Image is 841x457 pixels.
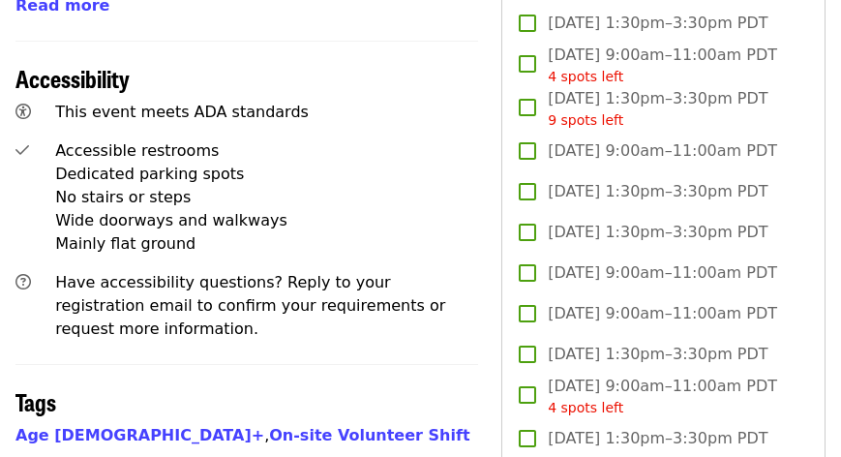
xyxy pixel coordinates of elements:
span: Have accessibility questions? Reply to your registration email to confirm your requirements or re... [55,273,445,338]
span: [DATE] 1:30pm–3:30pm PDT [548,180,767,203]
div: Dedicated parking spots [55,163,478,186]
div: No stairs or steps [55,186,478,209]
i: question-circle icon [15,273,31,291]
span: [DATE] 1:30pm–3:30pm PDT [548,12,767,35]
a: On-site Volunteer Shift [269,426,469,444]
span: 4 spots left [548,69,623,84]
span: 4 spots left [548,400,623,415]
span: [DATE] 1:30pm–3:30pm PDT [548,87,767,131]
span: [DATE] 9:00am–11:00am PDT [548,139,777,163]
span: [DATE] 1:30pm–3:30pm PDT [548,221,767,244]
a: Age [DEMOGRAPHIC_DATA]+ [15,426,264,444]
div: Mainly flat ground [55,232,478,256]
span: [DATE] 9:00am–11:00am PDT [548,302,777,325]
i: universal-access icon [15,103,31,121]
span: [DATE] 9:00am–11:00am PDT [548,44,777,87]
span: [DATE] 9:00am–11:00am PDT [548,261,777,285]
span: [DATE] 1:30pm–3:30pm PDT [548,427,767,450]
span: Accessibility [15,61,130,95]
i: check icon [15,141,29,160]
span: [DATE] 9:00am–11:00am PDT [548,375,777,418]
div: Wide doorways and walkways [55,209,478,232]
span: , [15,426,269,444]
span: 9 spots left [548,112,623,128]
span: [DATE] 1:30pm–3:30pm PDT [548,343,767,366]
div: Accessible restrooms [55,139,478,163]
span: This event meets ADA standards [55,103,309,121]
span: Tags [15,384,56,418]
